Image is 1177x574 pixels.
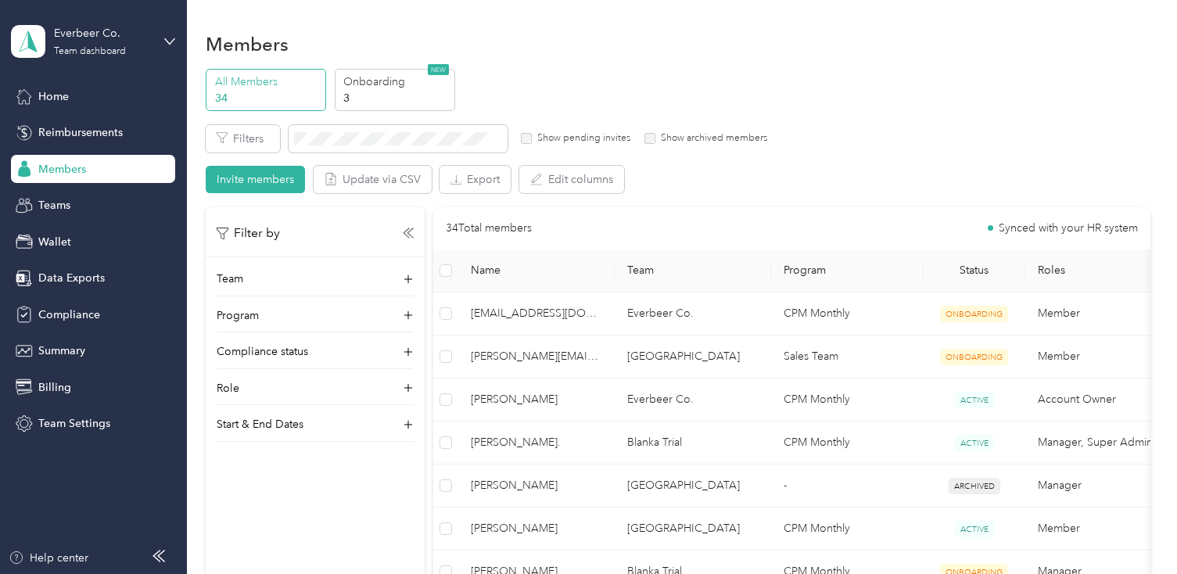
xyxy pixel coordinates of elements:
[458,335,615,378] td: mariano+favr4@everlance.com
[38,270,105,286] span: Data Exports
[206,125,280,152] button: Filters
[217,271,243,287] p: Team
[924,292,1025,335] td: ONBOARDING
[924,249,1025,292] th: Status
[471,520,602,537] span: [PERSON_NAME]
[458,249,615,292] th: Name
[771,378,924,422] td: CPM Monthly
[1089,486,1177,574] iframe: Everlance-gr Chat Button Frame
[615,422,771,465] td: Blanka Trial
[771,465,924,508] td: -
[458,422,615,465] td: Barack Obama Sr.
[771,508,924,551] td: CPM Monthly
[206,166,305,193] button: Invite members
[217,380,239,396] p: Role
[771,422,924,465] td: CPM Monthly
[471,305,602,322] span: [EMAIL_ADDRESS][DOMAIN_NAME]
[343,74,450,90] p: Onboarding
[615,378,771,422] td: Everbeer Co.
[217,416,303,432] p: Start & End Dates
[471,434,602,451] span: [PERSON_NAME].
[217,224,280,243] p: Filter by
[940,306,1008,322] span: ONBOARDING
[955,435,994,451] span: ACTIVE
[655,131,767,145] label: Show archived members
[519,166,624,193] button: Edit columns
[471,477,602,494] span: [PERSON_NAME]
[471,348,602,365] span: [PERSON_NAME][EMAIL_ADDRESS][DOMAIN_NAME]
[446,220,532,237] p: 34 Total members
[949,478,1000,494] span: ARCHIVED
[38,88,69,105] span: Home
[924,335,1025,378] td: ONBOARDING
[38,161,86,178] span: Members
[615,508,771,551] td: San Diego Center
[615,465,771,508] td: San Diego Center
[440,166,511,193] button: Export
[54,25,152,41] div: Everbeer Co.
[38,415,110,432] span: Team Settings
[38,234,71,250] span: Wallet
[217,343,308,360] p: Compliance status
[615,249,771,292] th: Team
[999,223,1138,234] span: Synced with your HR system
[615,292,771,335] td: Everbeer Co.
[771,292,924,335] td: CPM Monthly
[458,465,615,508] td: John Adams
[38,197,70,213] span: Teams
[955,392,994,408] span: ACTIVE
[38,124,123,141] span: Reimbursements
[38,379,71,396] span: Billing
[54,47,126,56] div: Team dashboard
[615,335,771,378] td: Palm Springs Center
[471,391,602,408] span: [PERSON_NAME]
[38,343,85,359] span: Summary
[9,550,88,566] button: Help center
[940,349,1008,365] span: ONBOARDING
[771,249,924,292] th: Program
[532,131,630,145] label: Show pending invites
[458,292,615,335] td: emunson@motus.com
[215,74,321,90] p: All Members
[343,90,450,106] p: 3
[471,264,602,277] span: Name
[458,378,615,422] td: Clark Smithers
[428,64,449,75] span: NEW
[38,307,100,323] span: Compliance
[206,36,289,52] h1: Members
[314,166,432,193] button: Update via CSV
[771,335,924,378] td: Sales Team
[458,508,615,551] td: Mitch Williams
[217,307,259,324] p: Program
[955,521,994,537] span: ACTIVE
[215,90,321,106] p: 34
